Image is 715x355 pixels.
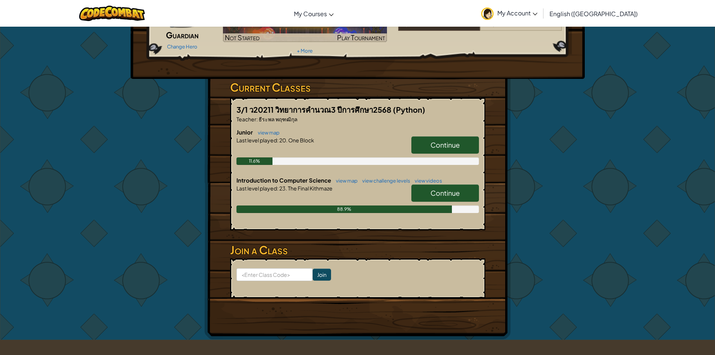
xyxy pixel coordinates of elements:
[225,33,260,42] span: Not Started
[79,6,145,21] img: CodeCombat logo
[256,116,258,122] span: :
[497,9,537,17] span: My Account
[236,116,256,122] span: Teacher
[230,242,485,258] h3: Join a Class
[297,48,313,54] a: + More
[337,33,385,42] span: Play Tournament
[481,8,494,20] img: avatar
[278,185,287,192] span: 23.
[393,105,425,114] span: (Python)
[477,2,541,25] a: My Account
[431,140,460,149] span: Continue
[277,185,278,192] span: :
[287,185,333,192] span: The Final Kithmaze
[294,10,327,18] span: My Courses
[167,44,197,50] a: Change Hero
[236,205,452,213] div: 88.9%
[254,130,280,136] a: view map
[223,14,387,42] img: Golden Goal
[288,137,314,144] span: One Block
[546,3,641,24] a: English ([GEOGRAPHIC_DATA])
[277,137,278,144] span: :
[549,10,638,18] span: English ([GEOGRAPHIC_DATA])
[166,30,199,40] span: Guardian
[313,269,331,281] input: Join
[236,137,277,144] span: Last level played
[411,178,442,184] a: view videos
[258,116,298,122] span: ธีระพล พฤฑฒิกุล
[278,137,288,144] span: 20.
[290,3,337,24] a: My Courses
[236,157,273,165] div: 11.6%
[358,178,410,184] a: view challenge levels
[332,178,358,184] a: view map
[236,177,332,184] span: Introduction to Computer Science
[230,79,485,96] h3: Current Classes
[223,14,387,42] a: Not StartedPlay Tournament
[431,189,460,197] span: Continue
[398,24,562,32] a: 3/1 ว20211 วิทยาการคำนวณ3 ปีการศึกษา2568#3/27players
[236,105,393,114] span: 3/1 ว20211 วิทยาการคำนวณ3 ปีการศึกษา2568
[236,128,254,136] span: Junior
[236,185,277,192] span: Last level played
[236,268,313,281] input: <Enter Class Code>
